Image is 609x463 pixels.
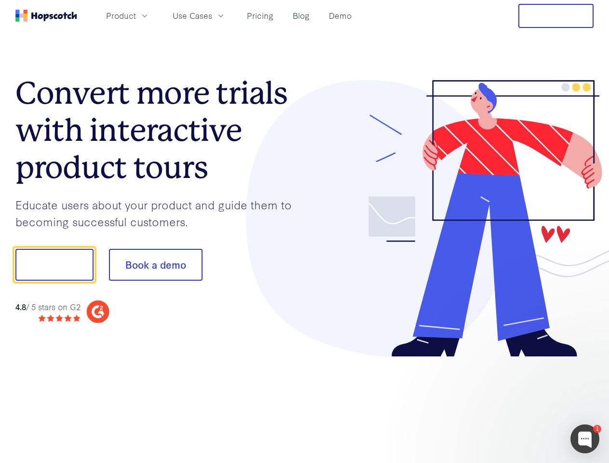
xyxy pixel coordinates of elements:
div: / 5 stars on G2 [15,301,81,313]
span: Use Cases [173,10,212,22]
div: 1 [593,425,601,433]
button: Free Trial [518,4,594,28]
p: Educate users about your product and guide them to becoming successful customers. [15,196,305,230]
a: Home [15,10,77,22]
a: Demo [325,8,355,24]
button: Product [100,8,155,24]
button: Show me! [15,249,94,281]
a: Blog [289,8,313,24]
h1: Convert more trials with interactive product tours [15,75,305,186]
button: Use Cases [167,8,231,24]
a: Pricing [243,8,277,24]
button: Book a demo [109,249,203,281]
strong: 4.8 [15,301,26,312]
span: Product [106,10,136,22]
